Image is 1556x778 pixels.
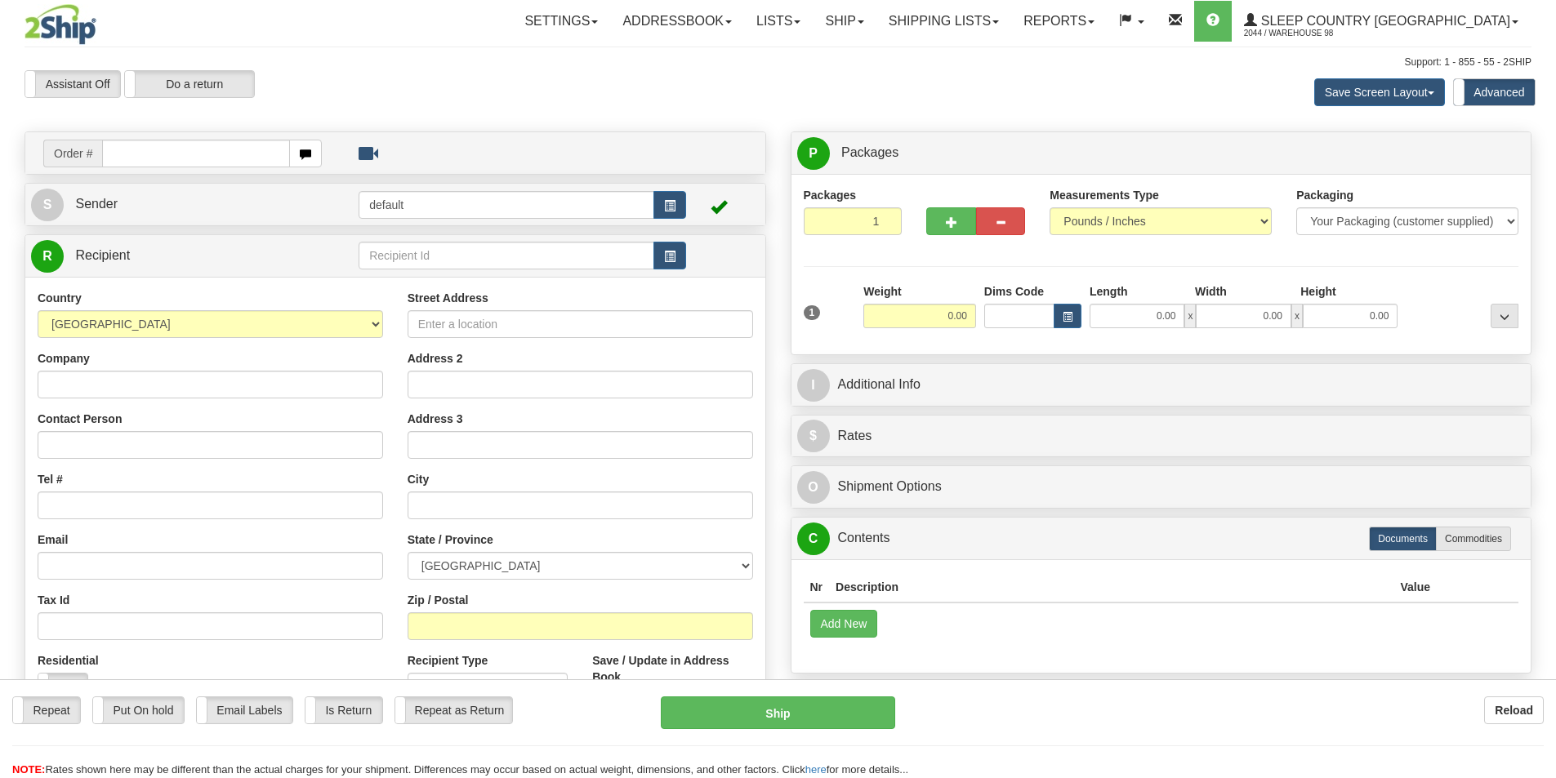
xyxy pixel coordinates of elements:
[1495,704,1533,717] b: Reload
[797,137,830,170] span: P
[797,420,1526,453] a: $Rates
[408,471,429,487] label: City
[31,240,64,273] span: R
[38,531,68,548] label: Email
[1232,1,1531,42] a: Sleep Country [GEOGRAPHIC_DATA] 2044 / Warehouse 98
[1257,14,1510,28] span: Sleep Country [GEOGRAPHIC_DATA]
[408,531,493,548] label: State / Province
[804,572,830,602] th: Nr
[797,369,830,402] span: I
[38,652,99,669] label: Residential
[38,592,69,608] label: Tax Id
[359,191,654,219] input: Sender Id
[863,283,901,300] label: Weight
[1296,187,1353,203] label: Packaging
[797,420,830,452] span: $
[1491,304,1518,328] div: ...
[592,652,752,685] label: Save / Update in Address Book
[1291,304,1303,328] span: x
[797,471,830,504] span: O
[797,522,1526,555] a: CContents
[804,305,821,320] span: 1
[25,4,96,45] img: logo2044.jpg
[984,283,1044,300] label: Dims Code
[408,411,463,427] label: Address 3
[408,310,753,338] input: Enter a location
[797,136,1526,170] a: P Packages
[359,242,654,269] input: Recipient Id
[12,763,45,776] span: NOTE:
[408,592,469,608] label: Zip / Postal
[804,187,857,203] label: Packages
[1484,696,1544,724] button: Reload
[1518,305,1554,472] iframe: chat widget
[829,572,1393,602] th: Description
[38,350,90,367] label: Company
[797,368,1526,402] a: IAdditional Info
[25,71,120,97] label: Assistant Off
[25,56,1531,69] div: Support: 1 - 855 - 55 - 2SHIP
[408,350,463,367] label: Address 2
[810,610,878,638] button: Add New
[408,290,488,306] label: Street Address
[125,71,254,97] label: Do a return
[1050,187,1159,203] label: Measurements Type
[512,1,610,42] a: Settings
[395,697,512,723] label: Repeat as Return
[197,697,292,723] label: Email Labels
[1300,283,1336,300] label: Height
[31,189,64,221] span: S
[38,411,122,427] label: Contact Person
[305,697,382,723] label: Is Return
[1314,78,1445,106] button: Save Screen Layout
[31,239,323,273] a: R Recipient
[38,290,82,306] label: Country
[1244,25,1367,42] span: 2044 / Warehouse 98
[876,1,1011,42] a: Shipping lists
[610,1,744,42] a: Addressbook
[408,652,488,669] label: Recipient Type
[43,140,102,167] span: Order #
[31,188,359,221] a: S Sender
[1454,79,1535,105] label: Advanced
[813,1,876,42] a: Ship
[1011,1,1107,42] a: Reports
[1184,304,1196,328] span: x
[1090,283,1128,300] label: Length
[93,697,184,723] label: Put On hold
[841,145,898,159] span: Packages
[744,1,813,42] a: Lists
[1369,527,1437,551] label: Documents
[38,674,87,700] label: No
[1195,283,1227,300] label: Width
[805,763,827,776] a: here
[75,248,130,262] span: Recipient
[797,470,1526,504] a: OShipment Options
[75,197,118,211] span: Sender
[38,471,63,487] label: Tel #
[1393,572,1437,602] th: Value
[13,697,80,723] label: Repeat
[1436,527,1511,551] label: Commodities
[797,522,830,555] span: C
[661,696,895,729] button: Ship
